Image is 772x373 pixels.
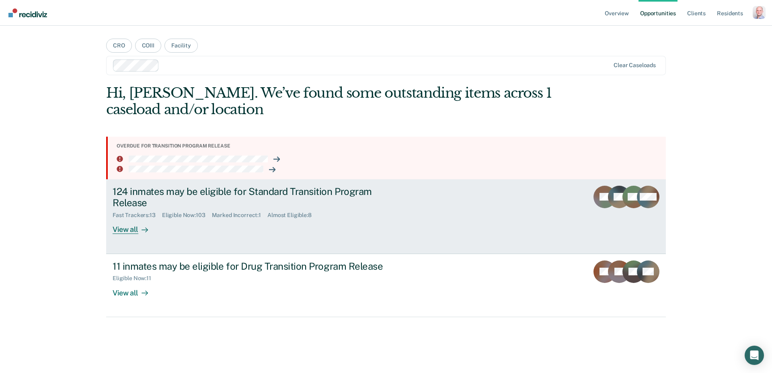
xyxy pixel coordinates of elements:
[8,8,47,17] img: Recidiviz
[106,85,554,118] div: Hi, [PERSON_NAME]. We’ve found some outstanding items across 1 caseload and/or location
[162,212,212,219] div: Eligible Now : 103
[614,62,656,69] div: Clear caseloads
[267,212,318,219] div: Almost Eligible : 8
[113,219,158,234] div: View all
[212,212,268,219] div: Marked Incorrect : 1
[117,143,659,149] div: Overdue for transition program release
[106,254,666,317] a: 11 inmates may be eligible for Drug Transition Program ReleaseEligible Now:11View all
[135,39,161,53] button: COIII
[753,6,766,19] button: Profile dropdown button
[113,282,158,297] div: View all
[113,212,162,219] div: Fast Trackers : 13
[164,39,198,53] button: Facility
[745,346,764,365] div: Open Intercom Messenger
[106,179,666,254] a: 124 inmates may be eligible for Standard Transition Program ReleaseFast Trackers:13Eligible Now:1...
[113,260,395,272] div: 11 inmates may be eligible for Drug Transition Program Release
[113,275,158,282] div: Eligible Now : 11
[113,186,395,209] div: 124 inmates may be eligible for Standard Transition Program Release
[106,39,132,53] button: CRO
